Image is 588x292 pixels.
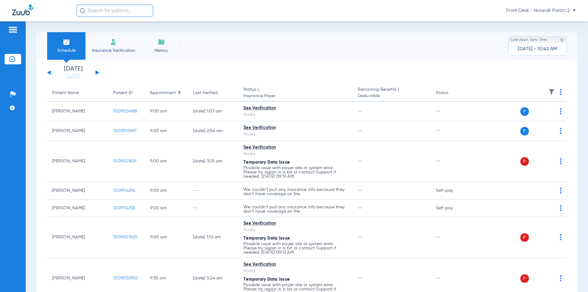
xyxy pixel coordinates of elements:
img: x.svg [546,234,552,240]
span: P [520,107,529,116]
li: [DATE] [55,66,92,79]
span: Deductible [358,93,426,99]
td: 9:00 AM [145,102,188,121]
span: 1009030902 [113,276,138,280]
td: [DATE] 2:54 AM [188,121,239,141]
div: Appointment [150,90,176,96]
span: P [520,233,529,242]
div: See Verification [243,144,348,151]
td: 9:00 AM [145,217,188,258]
img: group-dot-blue.svg [560,128,562,134]
p: Possible issue with payer site or system error. Please try again in a bit or contact Support if n... [243,166,348,179]
img: filter.svg [548,89,555,95]
p: Possible issue with payer site or system error. Please try again in a bit or contact Support if n... [243,242,348,255]
img: last sync help info [560,38,564,42]
p: We couldn’t pull any insurance info because they don’t have coverage on file. [243,188,348,196]
div: Husky [243,112,348,118]
div: See Verification [243,261,348,268]
span: History [147,47,176,54]
iframe: Chat Widget [557,263,588,292]
img: hamburger-icon [8,26,18,33]
span: Temporary Data Issue [243,236,290,241]
img: Manual Insurance Verification [110,38,118,46]
div: Patient Name [52,90,104,96]
td: [DATE] 1:03 AM [188,102,239,121]
span: 1003010697 [113,129,137,133]
div: Patient ID [113,90,140,96]
img: Zuub Logo [12,5,33,15]
span: 1009114294 [113,188,136,193]
span: Insurance Verification [90,47,138,54]
td: [PERSON_NAME] [47,102,108,121]
td: -- [431,141,472,182]
span: P [520,274,529,283]
span: -- [358,129,362,133]
div: See Verification [243,125,348,131]
span: P [520,157,529,166]
div: See Verification [243,220,348,227]
img: x.svg [546,188,552,194]
div: Patient Name [52,90,79,96]
span: -- [358,109,362,113]
div: See Verification [243,105,348,112]
span: Temporary Data Issue [243,160,290,165]
span: 1009021829 [113,159,137,163]
td: -- [431,102,472,121]
span: Schedule [52,47,81,54]
span: -- [358,276,362,280]
a: [DATE] [55,73,92,79]
img: group-dot-blue.svg [560,205,562,211]
div: Patient ID [113,90,133,96]
input: Search for patients [77,5,153,17]
img: Search Icon [80,8,85,13]
td: Self-pay [431,182,472,199]
th: Status | [239,85,353,102]
td: 9:00 AM [145,121,188,141]
th: Status [431,85,472,102]
img: group-dot-blue.svg [560,89,562,95]
td: Self-pay [431,199,472,217]
span: -- [358,206,362,210]
td: [PERSON_NAME] [47,199,108,217]
td: [PERSON_NAME] [47,182,108,199]
img: group-dot-blue.svg [560,158,562,164]
span: 1009114336 [113,206,135,210]
div: Husky [243,227,348,233]
img: x.svg [546,108,552,114]
span: 1009024968 [113,109,138,113]
img: group-dot-blue.svg [560,108,562,114]
div: Husky [243,268,348,274]
span: 1009001820 [113,235,138,239]
div: Last Verified [193,90,234,96]
td: -- [188,182,239,199]
span: -- [358,235,362,239]
img: x.svg [546,205,552,211]
td: [PERSON_NAME] [47,141,108,182]
td: [PERSON_NAME] [47,121,108,141]
img: Schedule [63,38,70,46]
img: x.svg [546,275,552,281]
span: Last Appt. Sync Time: [511,37,548,43]
th: Remaining Benefits | [353,85,431,102]
img: x.svg [546,128,552,134]
span: Temporary Data Issue [243,277,290,282]
span: P [520,127,529,135]
span: -- [358,188,362,193]
td: 9:00 AM [145,141,188,182]
div: Husky [243,151,348,157]
img: x.svg [546,158,552,164]
td: [DATE] 1:12 AM [188,217,239,258]
span: -- [358,159,362,163]
span: [DATE] - 10:42 AM [518,46,557,52]
div: Last Verified [193,90,218,96]
td: 9:00 AM [145,199,188,217]
img: group-dot-blue.svg [560,234,562,240]
img: group-dot-blue.svg [560,188,562,194]
img: History [158,38,165,46]
td: 9:00 AM [145,182,188,199]
td: -- [188,199,239,217]
td: -- [431,121,472,141]
span: Insurance Payer [243,93,348,99]
div: Husky [243,131,348,138]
